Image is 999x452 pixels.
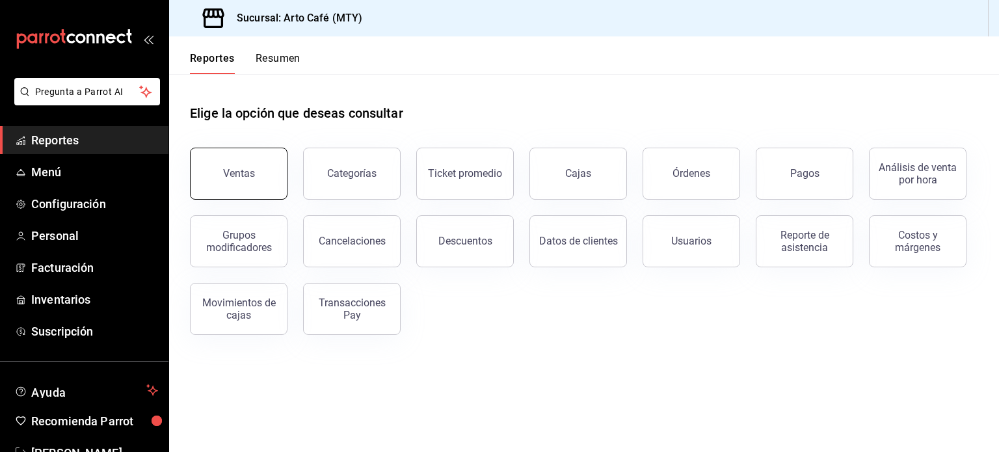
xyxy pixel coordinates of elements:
[529,148,627,200] button: Cajas
[877,161,958,186] div: Análisis de venta por hora
[14,78,160,105] button: Pregunta a Parrot AI
[438,235,492,247] div: Descuentos
[190,103,403,123] h1: Elige la opción que deseas consultar
[190,215,287,267] button: Grupos modificadores
[327,167,377,179] div: Categorías
[877,229,958,254] div: Costos y márgenes
[198,229,279,254] div: Grupos modificadores
[9,94,160,108] a: Pregunta a Parrot AI
[223,167,255,179] div: Ventas
[226,10,362,26] h3: Sucursal: Arto Café (MTY)
[643,215,740,267] button: Usuarios
[673,167,710,179] div: Órdenes
[35,85,140,99] span: Pregunta a Parrot AI
[539,235,618,247] div: Datos de clientes
[303,283,401,335] button: Transacciones Pay
[31,291,158,308] span: Inventarios
[31,227,158,245] span: Personal
[416,148,514,200] button: Ticket promedio
[671,235,712,247] div: Usuarios
[190,148,287,200] button: Ventas
[756,215,853,267] button: Reporte de asistencia
[190,52,300,74] div: navigation tabs
[790,167,819,179] div: Pagos
[143,34,153,44] button: open_drawer_menu
[756,148,853,200] button: Pagos
[764,229,845,254] div: Reporte de asistencia
[428,167,502,179] div: Ticket promedio
[303,215,401,267] button: Cancelaciones
[529,215,627,267] button: Datos de clientes
[565,167,591,179] div: Cajas
[869,215,966,267] button: Costos y márgenes
[31,131,158,149] span: Reportes
[869,148,966,200] button: Análisis de venta por hora
[31,382,141,398] span: Ayuda
[31,323,158,340] span: Suscripción
[303,148,401,200] button: Categorías
[31,259,158,276] span: Facturación
[190,52,235,74] button: Reportes
[31,412,158,430] span: Recomienda Parrot
[416,215,514,267] button: Descuentos
[190,283,287,335] button: Movimientos de cajas
[312,297,392,321] div: Transacciones Pay
[643,148,740,200] button: Órdenes
[319,235,386,247] div: Cancelaciones
[198,297,279,321] div: Movimientos de cajas
[256,52,300,74] button: Resumen
[31,163,158,181] span: Menú
[31,195,158,213] span: Configuración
